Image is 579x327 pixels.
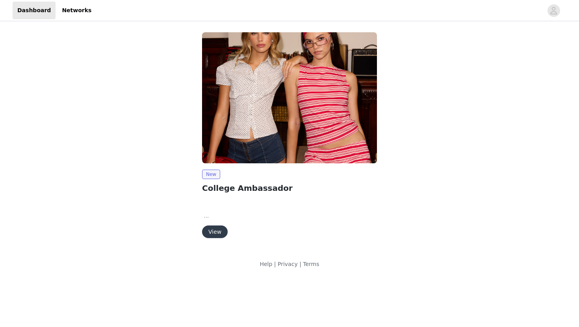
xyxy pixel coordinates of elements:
[202,225,228,238] button: View
[57,2,96,19] a: Networks
[202,32,377,163] img: Edikted
[274,261,276,267] span: |
[303,261,319,267] a: Terms
[202,170,220,179] span: New
[13,2,56,19] a: Dashboard
[202,182,377,194] h2: College Ambassador
[299,261,301,267] span: |
[550,4,557,17] div: avatar
[260,261,272,267] a: Help
[202,229,228,235] a: View
[278,261,298,267] a: Privacy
